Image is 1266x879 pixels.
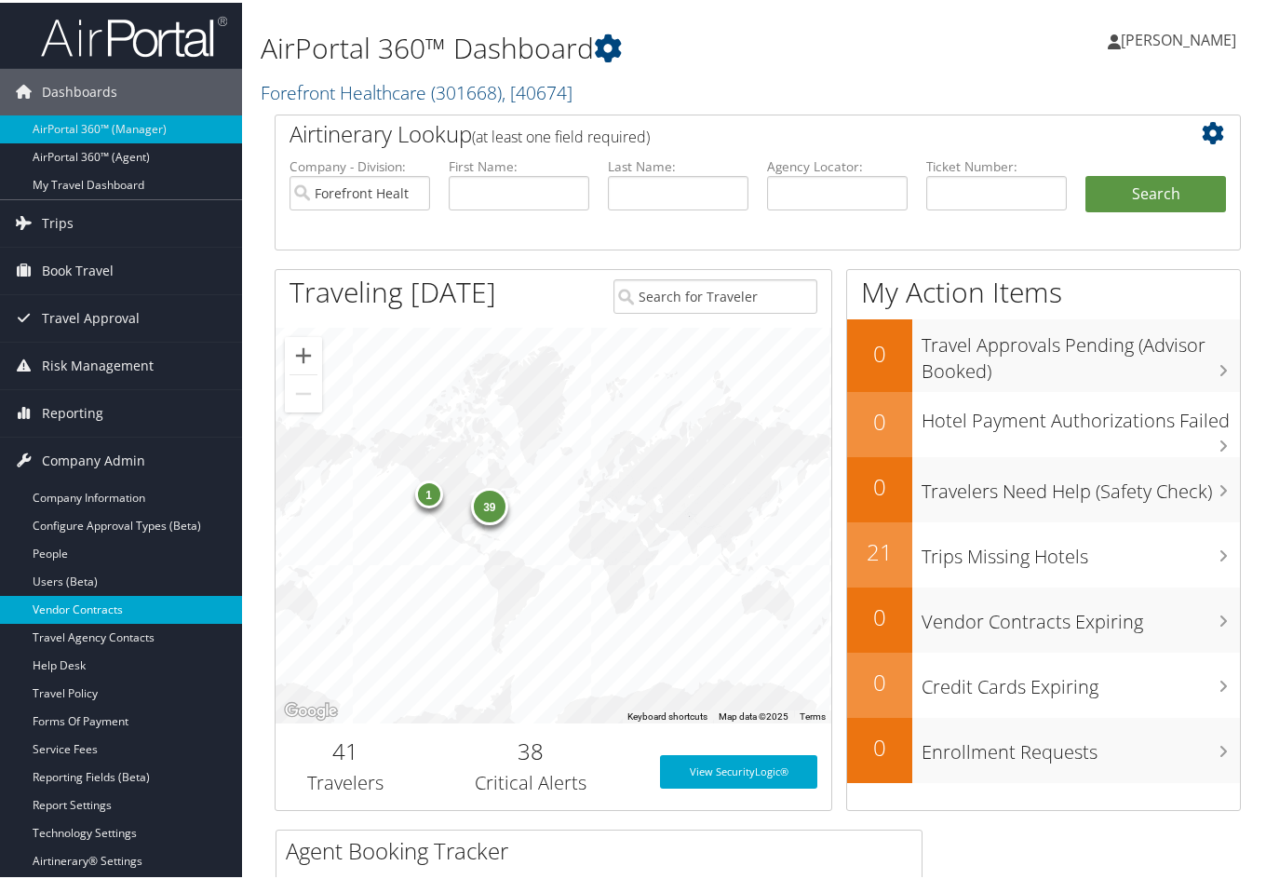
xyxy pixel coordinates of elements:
[449,155,589,173] label: First Name:
[261,26,923,65] h1: AirPortal 360™ Dashboard
[42,387,103,434] span: Reporting
[922,597,1240,632] h3: Vendor Contracts Expiring
[847,520,1240,585] a: 21Trips Missing Hotels
[847,585,1240,650] a: 0Vendor Contracts Expiring
[428,767,632,793] h3: Critical Alerts
[926,155,1067,173] label: Ticket Number:
[42,245,114,291] span: Book Travel
[660,752,817,786] a: View SecurityLogic®
[847,664,912,696] h2: 0
[800,709,826,719] a: Terms (opens in new tab)
[719,709,788,719] span: Map data ©2025
[285,372,322,410] button: Zoom out
[290,115,1146,147] h2: Airtinerary Lookup
[922,727,1240,763] h3: Enrollment Requests
[847,317,1240,388] a: 0Travel Approvals Pending (Advisor Booked)
[922,467,1240,502] h3: Travelers Need Help (Safety Check)
[470,485,507,522] div: 39
[847,715,1240,780] a: 0Enrollment Requests
[431,77,502,102] span: ( 301668 )
[1108,9,1255,65] a: [PERSON_NAME]
[285,334,322,372] button: Zoom in
[42,292,140,339] span: Travel Approval
[1085,173,1226,210] button: Search
[290,270,496,309] h1: Traveling [DATE]
[286,832,922,864] h2: Agent Booking Tracker
[847,403,912,435] h2: 0
[847,599,912,630] h2: 0
[922,662,1240,697] h3: Credit Cards Expiring
[847,468,912,500] h2: 0
[428,733,632,764] h2: 38
[922,320,1240,382] h3: Travel Approvals Pending (Advisor Booked)
[847,729,912,761] h2: 0
[41,12,227,56] img: airportal-logo.png
[472,124,650,144] span: (at least one field required)
[502,77,572,102] span: , [ 40674 ]
[613,277,817,311] input: Search for Traveler
[42,340,154,386] span: Risk Management
[42,66,117,113] span: Dashboards
[414,477,442,505] div: 1
[847,454,1240,520] a: 0Travelers Need Help (Safety Check)
[847,389,1240,454] a: 0Hotel Payment Authorizations Failed
[280,696,342,721] img: Google
[767,155,908,173] label: Agency Locator:
[847,335,912,367] h2: 0
[290,155,430,173] label: Company - Division:
[608,155,748,173] label: Last Name:
[290,767,400,793] h3: Travelers
[922,532,1240,567] h3: Trips Missing Hotels
[922,396,1240,431] h3: Hotel Payment Authorizations Failed
[280,696,342,721] a: Open this area in Google Maps (opens a new window)
[42,435,145,481] span: Company Admin
[847,650,1240,715] a: 0Credit Cards Expiring
[847,270,1240,309] h1: My Action Items
[261,77,572,102] a: Forefront Healthcare
[627,708,707,721] button: Keyboard shortcuts
[1121,27,1236,47] span: [PERSON_NAME]
[290,733,400,764] h2: 41
[42,197,74,244] span: Trips
[847,534,912,565] h2: 21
